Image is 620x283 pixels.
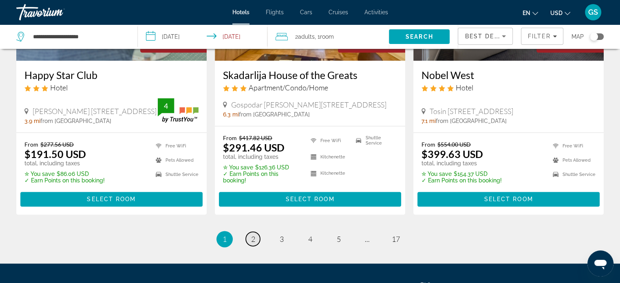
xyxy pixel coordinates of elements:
li: Pets Allowed [549,155,596,165]
del: $277.56 USD [40,141,74,148]
span: Adults [298,33,315,40]
div: 3 star Apartment [223,83,397,92]
button: Change language [523,7,538,19]
button: Select check in and out date [138,24,267,49]
p: total, including taxes [421,160,502,167]
p: ✓ Earn Points on this booking! [421,177,502,184]
mat-select: Sort by [465,31,506,41]
span: Select Room [285,196,334,202]
span: 7.1 mi [421,118,436,124]
span: From [421,141,435,148]
span: 3.9 mi [24,118,40,124]
span: From [24,141,38,148]
button: Select Room [219,192,401,206]
img: TrustYou guest rating badge [158,98,199,122]
span: Best Deals [465,33,507,39]
p: ✓ Earn Points on this booking! [223,171,300,184]
button: User Menu [582,4,604,21]
button: Travelers: 2 adults, 0 children [267,24,389,49]
span: From [223,134,237,141]
span: Hotel [50,83,68,92]
del: $554.00 USD [437,141,471,148]
span: 6.3 mi [223,111,239,118]
span: Select Room [484,196,533,202]
a: Hotels [232,9,249,15]
span: Tosin [STREET_ADDRESS] [430,107,513,116]
span: Room [320,33,334,40]
span: [PERSON_NAME] [STREET_ADDRESS] [33,107,157,116]
li: Shuttle Service [549,169,596,180]
p: $126.36 USD [223,164,300,171]
span: from [GEOGRAPHIC_DATA] [436,118,507,124]
span: 3 [280,235,284,244]
span: USD [550,10,563,16]
span: 4 [308,235,312,244]
span: 2 [251,235,255,244]
li: Kitchenette [307,151,352,163]
span: 5 [337,235,341,244]
div: 4 star Hotel [421,83,596,92]
li: Free WiFi [152,141,199,151]
button: Change currency [550,7,570,19]
ins: $191.50 USD [24,148,86,160]
span: Gospodar [PERSON_NAME][STREET_ADDRESS] [231,100,386,109]
span: Map [571,31,584,42]
span: , 1 [315,31,334,42]
span: 1 [223,235,227,244]
li: Pets Allowed [152,155,199,165]
a: Select Room [20,193,203,202]
span: from [GEOGRAPHIC_DATA] [40,118,111,124]
nav: Pagination [16,231,604,247]
input: Search hotel destination [32,31,125,43]
p: total, including taxes [223,154,300,160]
span: Hotel [456,83,473,92]
span: ✮ You save [421,171,452,177]
a: Nobel West [421,69,596,81]
del: $417.82 USD [239,134,272,141]
div: 4 [158,101,174,111]
a: Travorium [16,2,98,23]
li: Kitchenette [307,167,352,180]
span: ✮ You save [223,164,253,171]
a: Cruises [329,9,348,15]
p: $154.37 USD [421,171,502,177]
a: Cars [300,9,312,15]
p: ✓ Earn Points on this booking! [24,177,105,184]
li: Free WiFi [549,141,596,151]
span: Search [406,33,433,40]
span: ... [365,235,370,244]
span: 17 [392,235,400,244]
a: Activities [364,9,388,15]
a: Select Room [417,193,600,202]
span: Flights [266,9,284,15]
li: Shuttle Service [352,134,397,147]
span: en [523,10,530,16]
button: Search [389,29,450,44]
ins: $291.46 USD [223,141,285,154]
button: Toggle map [584,33,604,40]
button: Select Room [20,192,203,206]
span: GS [588,8,598,16]
li: Free WiFi [307,134,352,147]
button: Select Room [417,192,600,206]
p: total, including taxes [24,160,105,167]
span: ✮ You save [24,171,55,177]
span: Filter [527,33,551,39]
ins: $399.63 USD [421,148,483,160]
a: Skadarlija House of the Greats [223,69,397,81]
div: 3 star Hotel [24,83,199,92]
a: Happy Star Club [24,69,199,81]
span: from [GEOGRAPHIC_DATA] [239,111,310,118]
button: Filters [521,28,563,45]
span: Apartment/Condo/Home [249,83,328,92]
iframe: Button to launch messaging window [587,250,613,276]
span: Select Room [87,196,136,202]
li: Shuttle Service [152,169,199,180]
span: 2 [295,31,315,42]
